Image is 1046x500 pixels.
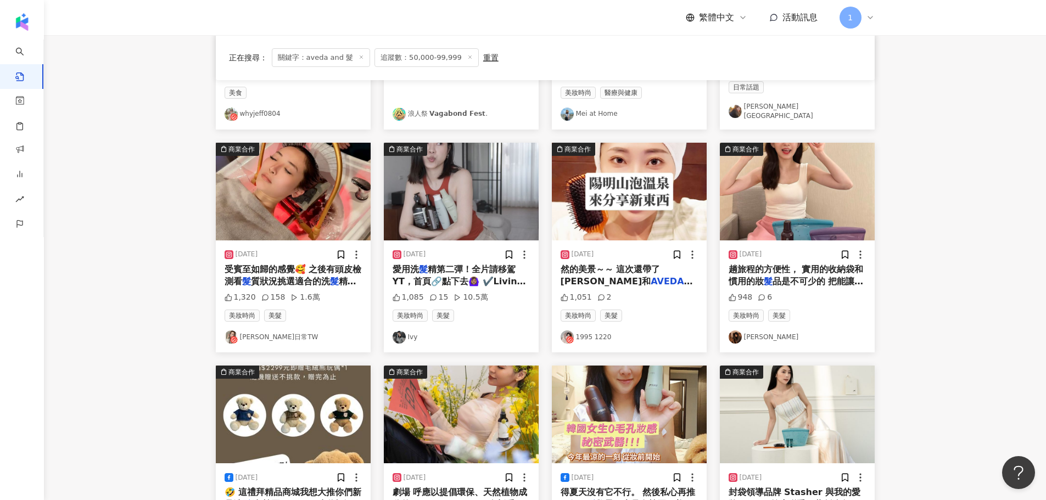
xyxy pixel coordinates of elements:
span: 然的美景～～ 這次還帶了[PERSON_NAME]和 [561,264,661,286]
img: post-image [216,143,371,240]
div: 商業合作 [564,144,591,155]
span: 正在搜尋 ： [229,53,267,62]
div: 1.6萬 [290,292,320,303]
span: rise [15,188,24,213]
a: KOL AvatarMei at Home [561,108,698,121]
a: KOL Avatar[PERSON_NAME]日常TW [225,330,362,344]
div: 1,085 [393,292,424,303]
mark: 髮 [242,276,251,286]
span: 醫療與健康 [600,87,642,99]
div: [DATE] [404,473,426,482]
img: post-image [384,143,539,240]
a: KOL Avatar浪人祭 𝗩𝗮𝗴𝗮𝗯𝗼𝗻𝗱 𝗙𝗲𝘀𝘁. [393,108,530,121]
div: post-image商業合作 [720,366,875,463]
div: [DATE] [236,473,258,482]
span: 日常話題 [729,81,764,93]
mark: 髮 [330,276,339,286]
div: post-image商業合作 [384,366,539,463]
a: KOL AvatarIvy [393,330,530,344]
div: 商業合作 [396,144,423,155]
img: KOL Avatar [225,108,238,121]
span: 美妝時尚 [393,310,428,322]
span: 美妝時尚 [729,310,764,322]
span: 愛用洗 [393,264,419,274]
span: 趟旅程的方便性， 實用的收納袋和慣用的妝 [729,264,864,286]
span: 品是不可少的 把能讓自己變美的道具通通 [729,276,864,299]
span: 美髮 [432,310,454,322]
span: 繁體中文 [699,12,734,24]
div: [DATE] [740,473,762,482]
a: KOL Avatarwhyjeff0804 [225,108,362,121]
span: 美髮 [600,310,622,322]
div: 商業合作 [732,367,759,378]
div: [DATE] [740,250,762,259]
mark: 髮 [419,264,428,274]
div: post-image商業合作 [216,366,371,463]
div: post-image商業合作 [384,143,539,240]
a: KOL Avatar[PERSON_NAME] [GEOGRAPHIC_DATA] [729,102,866,121]
div: 10.5萬 [454,292,488,303]
iframe: Help Scout Beacon - Open [1002,456,1035,489]
span: 美妝時尚 [561,310,596,322]
img: post-image [720,366,875,463]
div: [DATE] [572,250,594,259]
img: KOL Avatar [393,108,406,121]
img: post-image [552,366,707,463]
div: 1,051 [561,292,592,303]
a: search [15,40,37,82]
div: 1,320 [225,292,256,303]
img: logo icon [13,13,31,31]
span: 美妝時尚 [225,310,260,322]
span: 活動訊息 [782,12,818,23]
img: KOL Avatar [729,105,742,118]
span: 美髮 [264,310,286,322]
img: post-image [384,366,539,463]
div: [DATE] [236,250,258,259]
span: 1 [848,12,853,24]
img: post-image [720,143,875,240]
div: 6 [758,292,772,303]
div: [DATE] [572,473,594,482]
div: post-image商業合作 [720,143,875,240]
span: 精第二彈！全片請移駕YT，首頁🔗點下去🙆🏽‍♀️ ✔️Living Proof蓬鬆一號洗 [393,264,526,299]
div: 158 [261,292,286,303]
div: 重置 [483,53,499,62]
div: post-image商業合作 [216,143,371,240]
span: 關鍵字：aveda and 髮 [272,48,371,67]
div: 商業合作 [396,367,423,378]
span: 質狀況挑選適合的洗 [251,276,330,286]
div: 商業合作 [228,367,255,378]
mark: AVEDA [651,276,692,286]
span: 美髮 [768,310,790,322]
img: KOL Avatar [393,330,406,344]
div: 商業合作 [732,144,759,155]
div: 2 [597,292,612,303]
img: KOL Avatar [225,330,238,344]
a: KOL Avatar1995 1220 [561,330,698,344]
img: post-image [216,366,371,463]
span: 美妝時尚 [561,87,596,99]
mark: 髮 [764,276,773,286]
img: KOL Avatar [729,330,742,344]
a: KOL Avatar[PERSON_NAME] [729,330,866,344]
div: 商業合作 [228,144,255,155]
img: post-image [552,143,707,240]
span: 美食 [225,87,247,99]
div: 15 [429,292,449,303]
div: [DATE] [404,250,426,259]
img: KOL Avatar [561,330,574,344]
span: 受賓至如歸的感覺🥰 之後有頭皮檢測看 [225,264,362,286]
img: KOL Avatar [561,108,574,121]
span: 追蹤數：50,000-99,999 [374,48,479,67]
div: post-image商業合作 [552,143,707,240]
div: 948 [729,292,753,303]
